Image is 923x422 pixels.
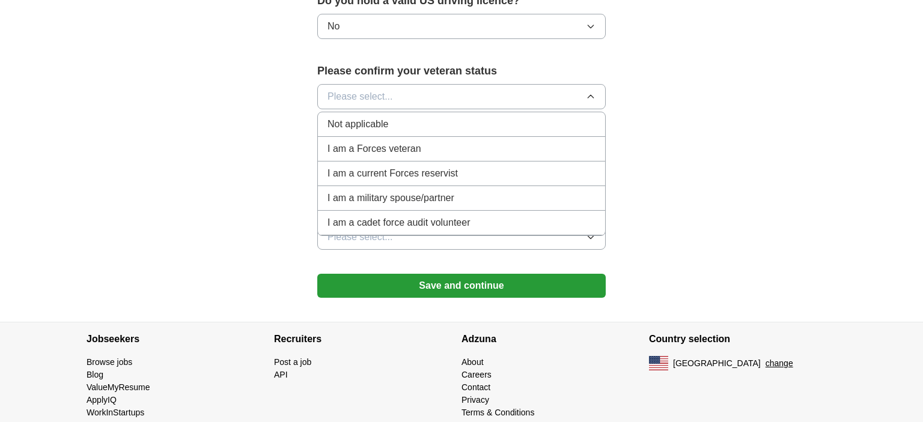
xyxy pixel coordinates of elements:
[317,84,606,109] button: Please select...
[461,395,489,405] a: Privacy
[327,191,454,205] span: I am a military spouse/partner
[327,19,340,34] span: No
[649,356,668,370] img: US flag
[461,382,490,392] a: Contact
[87,382,150,392] a: ValueMyResume
[327,117,388,131] span: Not applicable
[274,370,288,379] a: API
[461,370,492,379] a: Careers
[317,63,606,79] label: Please confirm your veteran status
[327,89,393,104] span: Please select...
[87,395,117,405] a: ApplyIQ
[327,166,458,181] span: I am a current Forces reservist
[649,322,836,356] h4: Country selection
[327,216,470,230] span: I am a cadet force audit volunteer
[317,225,606,250] button: Please select...
[327,142,421,156] span: I am a Forces veteran
[766,357,793,370] button: change
[673,357,761,370] span: [GEOGRAPHIC_DATA]
[87,357,132,367] a: Browse jobs
[317,14,606,39] button: No
[87,408,144,417] a: WorkInStartups
[327,230,393,244] span: Please select...
[461,408,534,417] a: Terms & Conditions
[461,357,484,367] a: About
[317,274,606,298] button: Save and continue
[87,370,103,379] a: Blog
[274,357,311,367] a: Post a job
